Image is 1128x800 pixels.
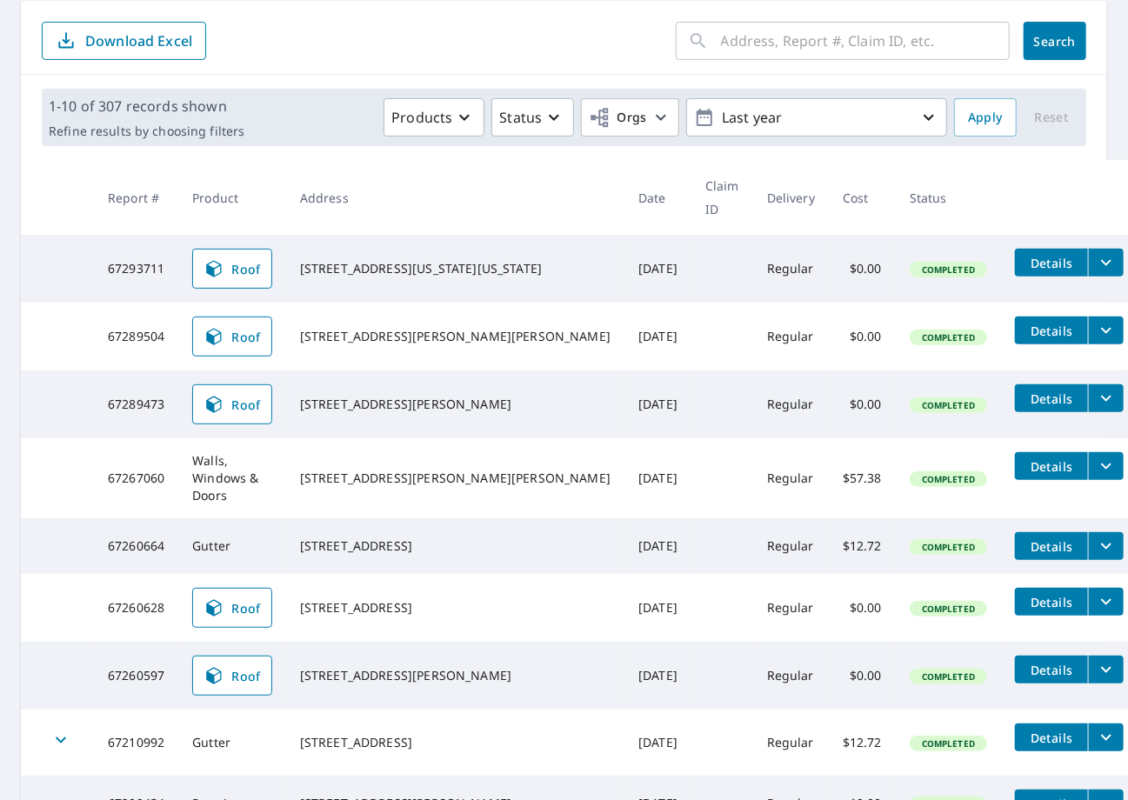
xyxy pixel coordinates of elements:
[300,537,611,555] div: [STREET_ADDRESS]
[204,394,261,415] span: Roof
[94,303,178,370] td: 67289504
[954,98,1017,137] button: Apply
[286,160,624,235] th: Address
[911,473,985,485] span: Completed
[911,670,985,683] span: Completed
[829,438,896,518] td: $57.38
[94,370,178,438] td: 67289473
[624,303,691,370] td: [DATE]
[94,160,178,235] th: Report #
[691,160,753,235] th: Claim ID
[192,588,272,628] a: Roof
[192,384,272,424] a: Roof
[721,17,1010,65] input: Address, Report #, Claim ID, etc.
[753,642,829,710] td: Regular
[1025,255,1078,271] span: Details
[753,303,829,370] td: Regular
[968,107,1003,129] span: Apply
[49,123,244,139] p: Refine results by choosing filters
[753,160,829,235] th: Delivery
[391,107,452,128] p: Products
[94,518,178,574] td: 67260664
[1024,22,1086,60] button: Search
[1015,723,1088,751] button: detailsBtn-67210992
[911,603,985,615] span: Completed
[715,103,918,133] p: Last year
[94,710,178,776] td: 67210992
[624,160,691,235] th: Date
[896,160,1001,235] th: Status
[1015,532,1088,560] button: detailsBtn-67260664
[829,518,896,574] td: $12.72
[1015,588,1088,616] button: detailsBtn-67260628
[85,31,192,50] p: Download Excel
[624,438,691,518] td: [DATE]
[589,107,647,129] span: Orgs
[499,107,542,128] p: Status
[94,235,178,303] td: 67293711
[42,22,206,60] button: Download Excel
[829,303,896,370] td: $0.00
[178,710,286,776] td: Gutter
[624,710,691,776] td: [DATE]
[204,258,261,279] span: Roof
[300,260,611,277] div: [STREET_ADDRESS][US_STATE][US_STATE]
[384,98,484,137] button: Products
[1025,390,1078,407] span: Details
[624,642,691,710] td: [DATE]
[94,574,178,642] td: 67260628
[1088,723,1124,751] button: filesDropdownBtn-67210992
[300,667,611,684] div: [STREET_ADDRESS][PERSON_NAME]
[178,438,286,518] td: Walls, Windows & Doors
[753,574,829,642] td: Regular
[911,737,985,750] span: Completed
[49,96,244,117] p: 1-10 of 307 records shown
[1088,532,1124,560] button: filesDropdownBtn-67260664
[1088,249,1124,277] button: filesDropdownBtn-67293711
[829,642,896,710] td: $0.00
[192,317,272,357] a: Roof
[1025,662,1078,678] span: Details
[1015,384,1088,412] button: detailsBtn-67289473
[624,574,691,642] td: [DATE]
[911,541,985,553] span: Completed
[1025,458,1078,475] span: Details
[753,370,829,438] td: Regular
[1088,384,1124,412] button: filesDropdownBtn-67289473
[204,665,261,686] span: Roof
[1015,249,1088,277] button: detailsBtn-67293711
[1088,656,1124,683] button: filesDropdownBtn-67260597
[911,263,985,276] span: Completed
[1025,594,1078,610] span: Details
[911,399,985,411] span: Completed
[1025,730,1078,746] span: Details
[753,235,829,303] td: Regular
[829,710,896,776] td: $12.72
[1025,323,1078,339] span: Details
[829,370,896,438] td: $0.00
[753,438,829,518] td: Regular
[300,396,611,413] div: [STREET_ADDRESS][PERSON_NAME]
[624,518,691,574] td: [DATE]
[204,326,261,347] span: Roof
[94,642,178,710] td: 67260597
[300,328,611,345] div: [STREET_ADDRESS][PERSON_NAME][PERSON_NAME]
[911,331,985,343] span: Completed
[1038,33,1072,50] span: Search
[192,249,272,289] a: Roof
[1088,588,1124,616] button: filesDropdownBtn-67260628
[1015,452,1088,480] button: detailsBtn-67267060
[300,470,611,487] div: [STREET_ADDRESS][PERSON_NAME][PERSON_NAME]
[686,98,947,137] button: Last year
[829,160,896,235] th: Cost
[829,574,896,642] td: $0.00
[1088,317,1124,344] button: filesDropdownBtn-67289504
[178,518,286,574] td: Gutter
[624,370,691,438] td: [DATE]
[829,235,896,303] td: $0.00
[178,160,286,235] th: Product
[753,518,829,574] td: Regular
[300,734,611,751] div: [STREET_ADDRESS]
[753,710,829,776] td: Regular
[1088,452,1124,480] button: filesDropdownBtn-67267060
